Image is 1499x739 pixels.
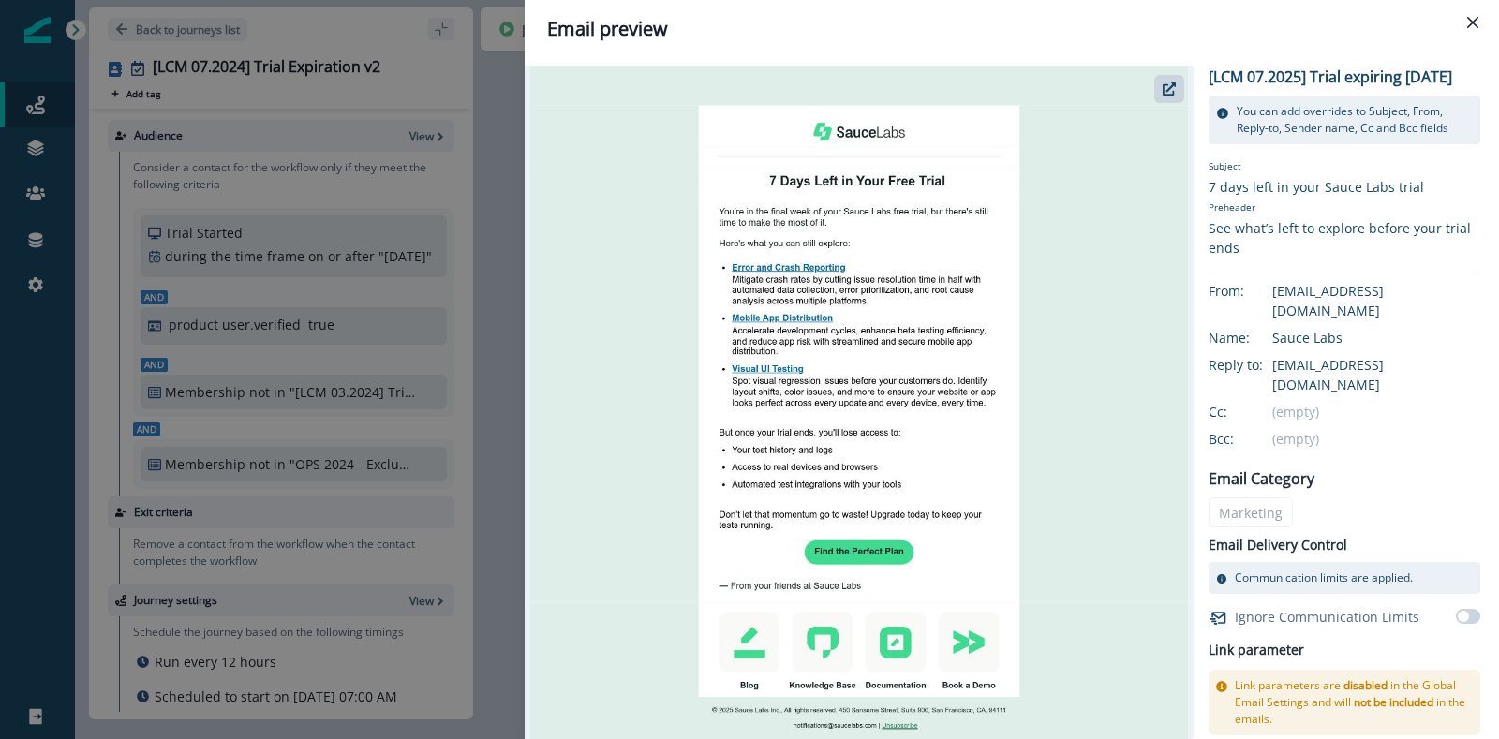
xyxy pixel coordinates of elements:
div: Email preview [547,15,1477,43]
p: Subject [1209,159,1480,177]
div: Cc: [1209,402,1302,421]
p: Preheader [1209,197,1480,218]
div: 7 days left in your Sauce Labs trial [1209,177,1480,197]
h2: Link parameter [1209,639,1304,662]
span: not be included [1354,694,1433,710]
div: Reply to: [1209,355,1302,375]
div: See what’s left to explore before your trial ends [1209,218,1480,258]
p: You can add overrides to Subject, From, Reply-to, Sender name, Cc and Bcc fields [1237,103,1473,137]
div: From: [1209,281,1302,301]
div: Sauce Labs [1272,328,1480,347]
button: Close [1458,7,1488,37]
div: [EMAIL_ADDRESS][DOMAIN_NAME] [1272,355,1480,394]
img: email asset unavailable [530,66,1188,739]
div: (empty) [1272,429,1480,449]
div: (empty) [1272,402,1480,421]
p: [LCM 07.2025] Trial expiring [DATE] [1209,66,1452,88]
div: [EMAIL_ADDRESS][DOMAIN_NAME] [1272,281,1480,320]
span: disabled [1343,677,1388,693]
p: Link parameters are in the Global Email Settings and will in the emails. [1235,677,1473,728]
div: Bcc: [1209,429,1302,449]
div: Name: [1209,328,1302,347]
